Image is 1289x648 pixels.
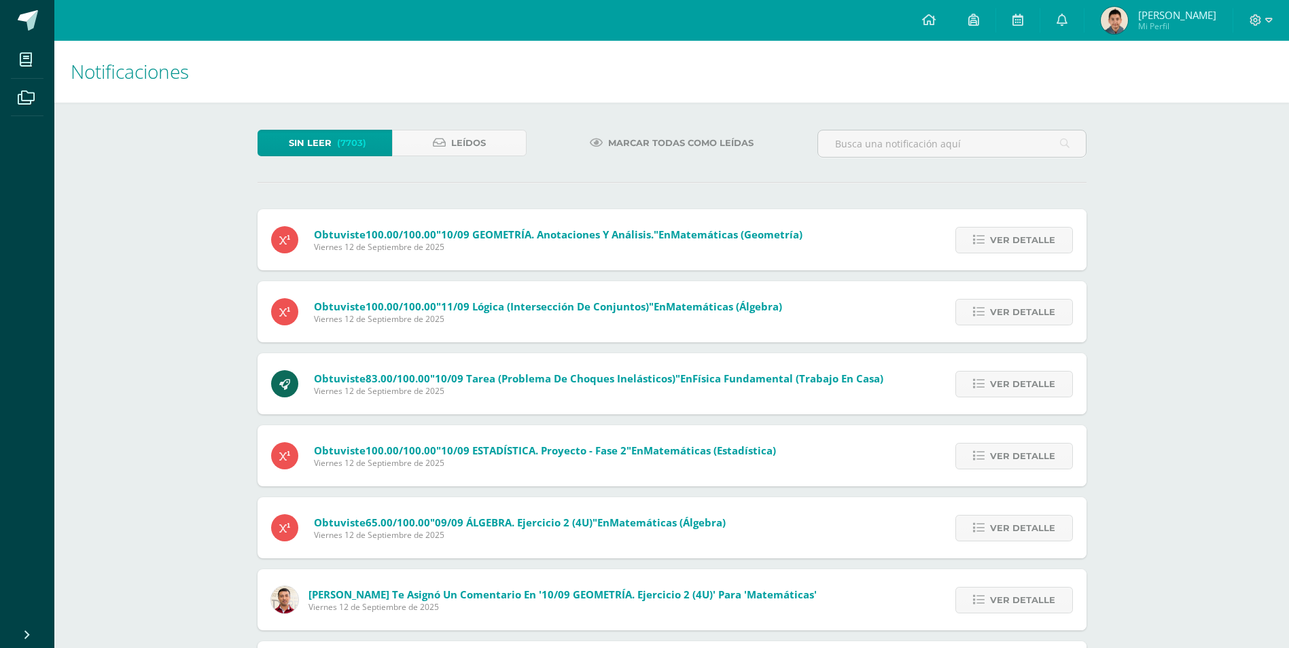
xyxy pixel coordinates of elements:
span: (7703) [337,130,366,156]
span: Obtuviste en [314,516,726,529]
span: [PERSON_NAME] te asignó un comentario en '10/09 GEOMETRÍA. Ejercicio 2 (4U)' para 'Matemáticas' [308,588,817,601]
span: Matemáticas (Geometría) [671,228,802,241]
span: Obtuviste en [314,444,776,457]
span: Viernes 12 de Septiembre de 2025 [314,529,726,541]
span: "11/09 Lógica (Intersección de conjuntos)" [436,300,654,313]
span: Matemáticas (Estadística) [643,444,776,457]
a: Sin leer(7703) [258,130,392,156]
span: Matemáticas (Álgebra) [666,300,782,313]
span: 83.00/100.00 [366,372,430,385]
span: Sin leer [289,130,332,156]
span: Mi Perfil [1138,20,1216,32]
span: 65.00/100.00 [366,516,430,529]
span: Matemáticas (Álgebra) [610,516,726,529]
span: "10/09 Tarea (Problema de choques inelásticos)" [430,372,680,385]
input: Busca una notificación aquí [818,130,1086,157]
span: Obtuviste en [314,372,883,385]
span: Notificaciones [71,58,189,84]
span: Obtuviste en [314,228,802,241]
span: Viernes 12 de Septiembre de 2025 [314,313,782,325]
span: Física fundamental (Trabajo en casa) [692,372,883,385]
span: 100.00/100.00 [366,228,436,241]
span: 100.00/100.00 [366,300,436,313]
span: Ver detalle [990,228,1055,253]
a: Leídos [392,130,527,156]
span: Obtuviste en [314,300,782,313]
span: Ver detalle [990,300,1055,325]
img: 572862d19bee68d10ba56680a31d7164.png [1101,7,1128,34]
span: Marcar todas como leídas [608,130,754,156]
span: Viernes 12 de Septiembre de 2025 [314,241,802,253]
span: Ver detalle [990,444,1055,469]
span: [PERSON_NAME] [1138,8,1216,22]
span: Ver detalle [990,588,1055,613]
span: Ver detalle [990,372,1055,397]
img: 8967023db232ea363fa53c906190b046.png [271,586,298,613]
span: "10/09 GEOMETRÍA. Anotaciones y análisis." [436,228,658,241]
span: "09/09 ÁLGEBRA. Ejercicio 2 (4U)" [430,516,597,529]
span: "10/09 ESTADÍSTICA. Proyecto - Fase 2" [436,444,631,457]
span: Viernes 12 de Septiembre de 2025 [314,385,883,397]
span: 100.00/100.00 [366,444,436,457]
span: Viernes 12 de Septiembre de 2025 [314,457,776,469]
span: Ver detalle [990,516,1055,541]
a: Marcar todas como leídas [573,130,771,156]
span: Leídos [451,130,486,156]
span: Viernes 12 de Septiembre de 2025 [308,601,817,613]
